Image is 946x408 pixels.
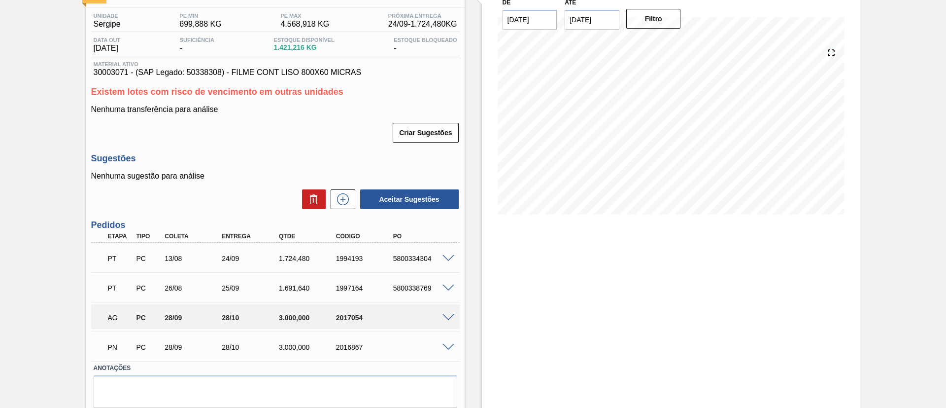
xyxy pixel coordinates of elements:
span: 699,888 KG [179,20,221,29]
span: Existem lotes com risco de vencimento em outras unidades [91,87,343,97]
div: 24/09/2025 [219,255,283,262]
span: PE MIN [179,13,221,19]
div: Pedido de Compra [134,284,163,292]
div: 1.691,640 [276,284,340,292]
div: 26/08/2025 [162,284,226,292]
div: 1997164 [334,284,398,292]
div: Etapa [105,233,135,240]
span: Estoque Bloqueado [394,37,457,43]
span: 1.421,216 KG [274,44,335,51]
button: Criar Sugestões [393,123,458,143]
div: 25/09/2025 [219,284,283,292]
div: Nova sugestão [326,189,355,209]
div: Pedido em Negociação [105,336,135,358]
span: Sergipe [94,20,121,29]
div: Pedido de Compra [134,314,163,322]
div: 5800338769 [391,284,455,292]
span: 30003071 - (SAP Legado: 50338308) - FILME CONT LISO 800X60 MICRAS [94,68,457,77]
div: Pedido em Trânsito [105,248,135,269]
div: - [391,37,459,53]
p: AG [108,314,133,322]
span: Material ativo [94,61,457,67]
div: Código [334,233,398,240]
span: 24/09 - 1.724,480 KG [388,20,457,29]
p: PT [108,255,133,262]
div: 3.000,000 [276,314,340,322]
div: 28/09/2025 [162,314,226,322]
div: Tipo [134,233,163,240]
input: dd/mm/yyyy [503,10,557,30]
label: Anotações [94,361,457,375]
div: 2017054 [334,314,398,322]
input: dd/mm/yyyy [565,10,619,30]
span: Próxima Entrega [388,13,457,19]
div: Qtde [276,233,340,240]
div: Pedido em Trânsito [105,277,135,299]
span: Unidade [94,13,121,19]
div: Aguardando Aprovação do Gestor [105,307,135,329]
div: PO [391,233,455,240]
div: Criar Sugestões [394,122,459,144]
span: Data out [94,37,121,43]
span: PE MAX [280,13,329,19]
div: Pedido de Compra [134,343,163,351]
div: 28/09/2025 [162,343,226,351]
span: Estoque Disponível [274,37,335,43]
span: Suficiência [180,37,214,43]
div: 28/10/2025 [219,343,283,351]
h3: Sugestões [91,153,460,164]
div: 1.724,480 [276,255,340,262]
p: PT [108,284,133,292]
div: 1994193 [334,255,398,262]
p: Nenhuma sugestão para análise [91,172,460,181]
p: PN [108,343,133,351]
div: - [177,37,217,53]
h3: Pedidos [91,220,460,230]
span: 4.568,918 KG [280,20,329,29]
div: Aceitar Sugestões [355,188,460,210]
button: Aceitar Sugestões [360,189,459,209]
div: Entrega [219,233,283,240]
div: 28/10/2025 [219,314,283,322]
div: 13/08/2025 [162,255,226,262]
div: Pedido de Compra [134,255,163,262]
div: 2016867 [334,343,398,351]
div: 3.000,000 [276,343,340,351]
div: Coleta [162,233,226,240]
div: 5800334304 [391,255,455,262]
div: Excluir Sugestões [297,189,326,209]
button: Filtro [626,9,681,29]
span: [DATE] [94,44,121,53]
p: Nenhuma transferência para análise [91,105,460,114]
